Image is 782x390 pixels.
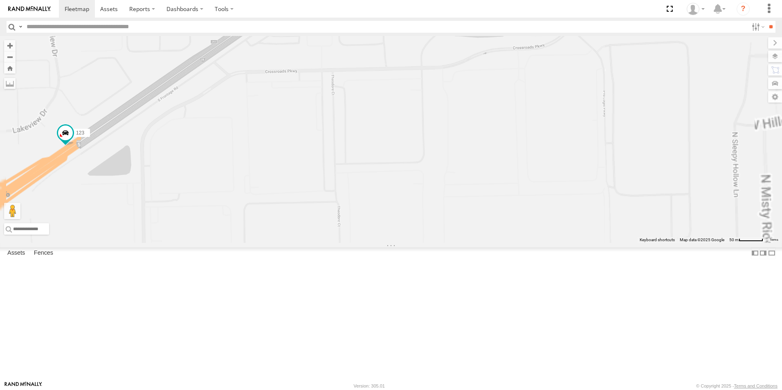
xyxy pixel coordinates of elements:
[4,63,16,74] button: Zoom Home
[729,238,739,242] span: 50 m
[768,247,776,259] label: Hide Summary Table
[76,130,84,136] span: 123
[30,247,57,259] label: Fences
[4,40,16,51] button: Zoom in
[4,51,16,63] button: Zoom out
[640,237,675,243] button: Keyboard shortcuts
[770,238,778,242] a: Terms
[727,237,766,243] button: Map Scale: 50 m per 56 pixels
[4,203,20,219] button: Drag Pegman onto the map to open Street View
[759,247,767,259] label: Dock Summary Table to the Right
[8,6,51,12] img: rand-logo.svg
[751,247,759,259] label: Dock Summary Table to the Left
[768,91,782,103] label: Map Settings
[734,383,778,388] a: Terms and Conditions
[4,78,16,89] label: Measure
[354,383,385,388] div: Version: 305.01
[17,21,24,33] label: Search Query
[684,3,708,15] div: Ed Pruneda
[737,2,750,16] i: ?
[4,382,42,390] a: Visit our Website
[748,21,766,33] label: Search Filter Options
[696,383,778,388] div: © Copyright 2025 -
[680,238,724,242] span: Map data ©2025 Google
[3,247,29,259] label: Assets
